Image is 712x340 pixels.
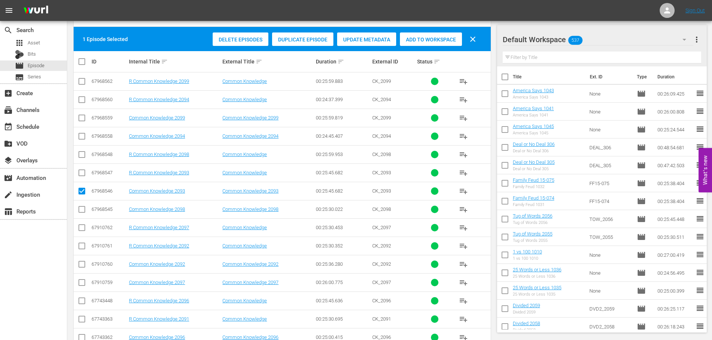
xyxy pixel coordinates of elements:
a: Common Knowledge [222,316,267,322]
td: None [586,85,634,103]
div: Family Feud 1032 [513,184,554,189]
td: 00:25:24.544 [654,121,696,138]
td: 00:26:09.425 [654,85,696,103]
a: Deal or No Deal 306 [513,141,555,147]
a: Common Knowledge [222,152,267,157]
div: 67910759 [92,280,127,285]
div: Status [417,57,452,66]
button: playlist_add [454,219,472,237]
span: Channels [4,106,13,115]
a: Common Knowledge 2097 [222,280,278,285]
span: reorder [696,89,705,98]
div: Divided 2059 [513,310,540,315]
span: playlist_add [459,241,468,250]
th: Type [632,66,653,87]
span: playlist_add [459,296,468,305]
a: Sign Out [685,7,705,13]
a: 25 Words or Less 1036 [513,267,561,272]
span: CK_2096 [372,334,391,340]
div: 00:25:30.352 [316,243,370,249]
span: Create [4,89,13,98]
span: menu [4,6,13,15]
span: Search [4,26,13,35]
span: CK_2094 [372,97,391,102]
a: Common Knowledge 2099 [129,115,185,121]
div: 67910762 [92,225,127,230]
div: 67743362 [92,334,127,340]
span: CK_2094 [372,133,391,139]
a: America Says 1041 [513,106,554,111]
span: CK_2097 [372,225,391,230]
div: 25 Words or Less 1035 [513,292,561,297]
td: 00:25:00.399 [654,282,696,300]
a: Divided 2059 [513,303,540,308]
td: FF15-074 [586,192,634,210]
a: 1 vs 100 1010 [513,249,542,255]
span: clear [468,35,477,44]
td: TOW_2055 [586,228,634,246]
span: sort [256,58,262,65]
th: Duration [653,66,698,87]
td: TOW_2056 [586,210,634,228]
button: more_vert [692,31,701,49]
span: Asset [28,39,40,47]
span: Episode [637,107,646,116]
div: 00:25:30.695 [316,316,370,322]
th: Title [513,66,585,87]
a: Common Knowledge 2096 [129,334,185,340]
div: 67968560 [92,97,127,102]
span: Episode [637,215,646,224]
a: Common Knowledge 2092 [222,261,278,267]
div: 00:25:30.022 [316,206,370,212]
span: CK_2093 [372,188,391,194]
a: R Common Knowledge 2091 [129,316,189,322]
span: CK_2097 [372,280,391,285]
span: reorder [696,250,705,259]
div: 00:24:45.407 [316,133,370,139]
div: 67968562 [92,78,127,84]
td: None [586,282,634,300]
span: playlist_add [459,205,468,214]
div: Bits [15,50,24,59]
span: reorder [696,286,705,295]
a: R Common Knowledge 2093 [129,170,189,175]
a: Common Knowledge [222,243,267,249]
span: playlist_add [459,150,468,159]
span: Episode [637,179,646,188]
span: reorder [696,214,705,223]
span: Episode [637,250,646,259]
a: Family Feud 15-074 [513,195,554,201]
a: Common Knowledge 2099 [222,115,278,121]
div: ID [92,59,127,65]
div: 00:25:00.415 [316,334,370,340]
span: Reports [4,207,13,216]
span: reorder [696,178,705,187]
div: 00:26:00.775 [316,280,370,285]
span: playlist_add [459,187,468,196]
button: playlist_add [454,164,472,182]
span: CK_2098 [372,152,391,157]
button: Add to Workspace [400,32,462,46]
a: Common Knowledge [222,298,267,303]
a: Common Knowledge 2094 [222,133,278,139]
span: CK_2093 [372,170,391,175]
div: Tug of Words 2056 [513,220,552,225]
span: CK_2098 [372,206,391,212]
span: Ingestion [4,190,13,199]
a: Common Knowledge 2097 [129,280,185,285]
span: Series [28,73,41,81]
a: Divided 2058 [513,321,540,326]
a: 25 Words or Less 1035 [513,285,561,290]
div: 67968558 [92,133,127,139]
div: External Title [222,57,314,66]
a: Deal or No Deal 305 [513,159,555,165]
div: 1 vs 100 1010 [513,256,542,261]
a: Common Knowledge 2093 [129,188,185,194]
span: Add to Workspace [400,37,462,43]
div: 25 Words or Less 1036 [513,274,561,279]
span: CK_2091 [372,316,391,322]
div: 00:25:59.953 [316,152,370,157]
span: reorder [696,143,705,152]
img: ans4CAIJ8jUAAAAAAAAAAAAAAAAAAAAAAAAgQb4GAAAAAAAAAAAAAAAAAAAAAAAAJMjXAAAAAAAAAAAAAAAAAAAAAAAAgAT5G... [18,2,54,19]
div: Duration [316,57,370,66]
